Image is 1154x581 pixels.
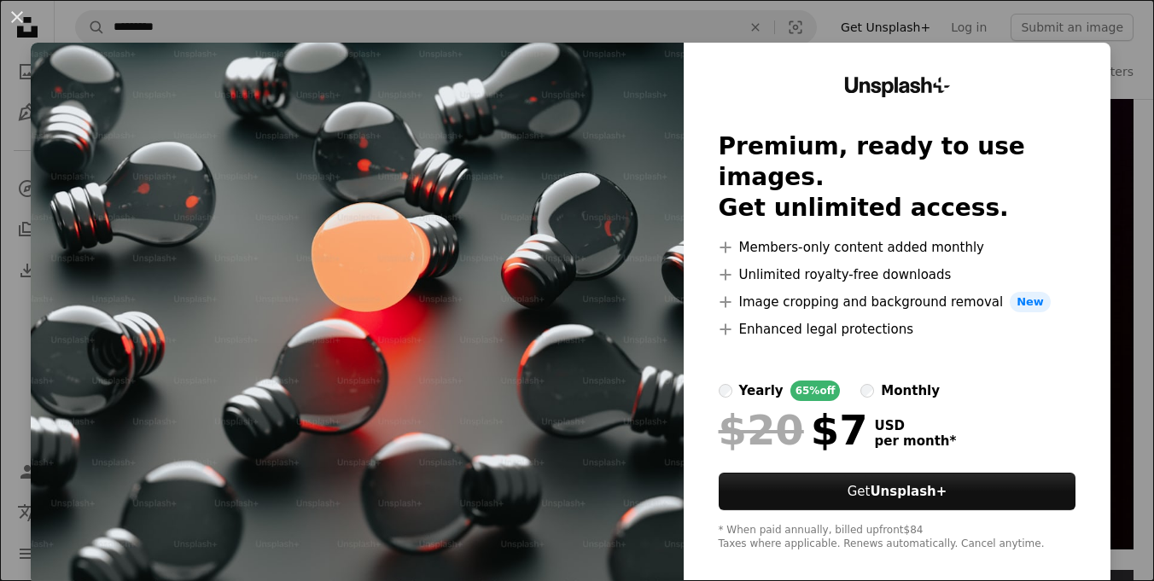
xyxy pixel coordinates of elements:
li: Enhanced legal protections [719,319,1076,340]
input: monthly [860,384,874,398]
div: 65% off [790,381,841,401]
div: * When paid annually, billed upfront $84 Taxes where applicable. Renews automatically. Cancel any... [719,524,1076,551]
li: Unlimited royalty-free downloads [719,264,1076,285]
div: yearly [739,381,784,401]
div: $7 [719,408,868,452]
span: New [1010,292,1051,312]
span: USD [875,418,957,433]
span: per month * [875,433,957,449]
li: Members-only content added monthly [719,237,1076,258]
div: monthly [881,381,940,401]
span: $20 [719,408,804,452]
strong: Unsplash+ [870,484,947,499]
li: Image cropping and background removal [719,292,1076,312]
h2: Premium, ready to use images. Get unlimited access. [719,131,1076,224]
button: GetUnsplash+ [719,473,1076,510]
input: yearly65%off [719,384,732,398]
